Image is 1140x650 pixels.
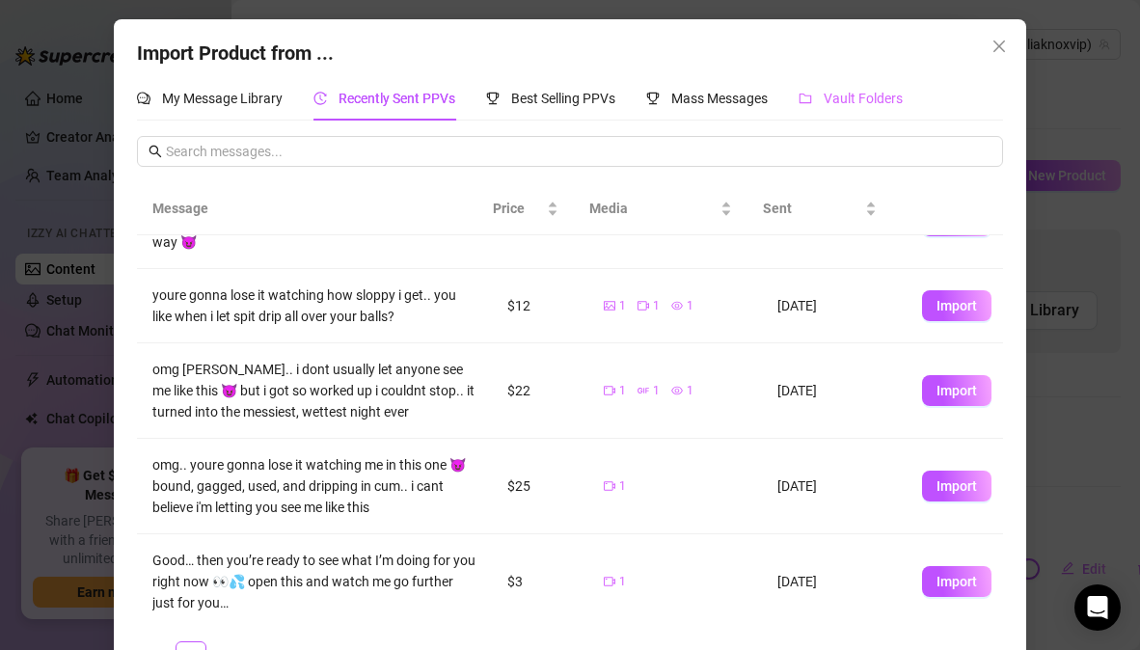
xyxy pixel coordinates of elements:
[477,182,574,235] th: Price
[166,141,991,162] input: Search messages...
[762,534,907,630] td: [DATE]
[589,198,717,219] span: Media
[604,576,615,587] span: video-camera
[137,182,477,235] th: Message
[936,383,977,398] span: Import
[492,269,588,343] td: $12
[747,182,892,235] th: Sent
[492,439,588,534] td: $25
[137,41,334,65] span: Import Product from ...
[1074,584,1121,631] div: Open Intercom Messenger
[762,439,907,534] td: [DATE]
[619,382,626,400] span: 1
[762,343,907,439] td: [DATE]
[922,471,991,501] button: Import
[763,198,861,219] span: Sent
[824,91,903,106] span: Vault Folders
[922,375,991,406] button: Import
[162,91,283,106] span: My Message Library
[604,385,615,396] span: video-camera
[653,382,660,400] span: 1
[604,300,615,311] span: picture
[936,478,977,494] span: Import
[149,145,162,158] span: search
[687,382,693,400] span: 1
[152,454,476,518] div: omg.. youre gonna lose it watching me in this one 😈 bound, gagged, used, and dripping in cum.. i ...
[671,300,683,311] span: eye
[762,269,907,343] td: [DATE]
[313,92,327,105] span: history
[486,92,500,105] span: trophy
[936,574,977,589] span: Import
[152,359,476,422] div: omg [PERSON_NAME].. i dont usually let anyone see me like this 😈 but i got so worked up i couldnt...
[511,91,615,106] span: Best Selling PPVs
[638,300,649,311] span: video-camera
[646,92,660,105] span: trophy
[152,550,476,613] div: Good… then you’re ready to see what I’m doing for you right now 👀💦 open this and watch me go furt...
[492,534,588,630] td: $3
[922,566,991,597] button: Import
[687,297,693,315] span: 1
[619,297,626,315] span: 1
[619,477,626,496] span: 1
[137,92,150,105] span: comment
[492,343,588,439] td: $22
[653,297,660,315] span: 1
[604,480,615,492] span: video-camera
[936,298,977,313] span: Import
[984,39,1015,54] span: Close
[671,91,768,106] span: Mass Messages
[922,290,991,321] button: Import
[339,91,455,106] span: Recently Sent PPVs
[493,198,543,219] span: Price
[984,31,1015,62] button: Close
[991,39,1007,54] span: close
[671,385,683,396] span: eye
[619,573,626,591] span: 1
[638,385,649,396] span: gif
[152,284,476,327] div: youre gonna lose it watching how sloppy i get.. you like when i let spit drip all over your balls?
[799,92,812,105] span: folder
[574,182,747,235] th: Media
